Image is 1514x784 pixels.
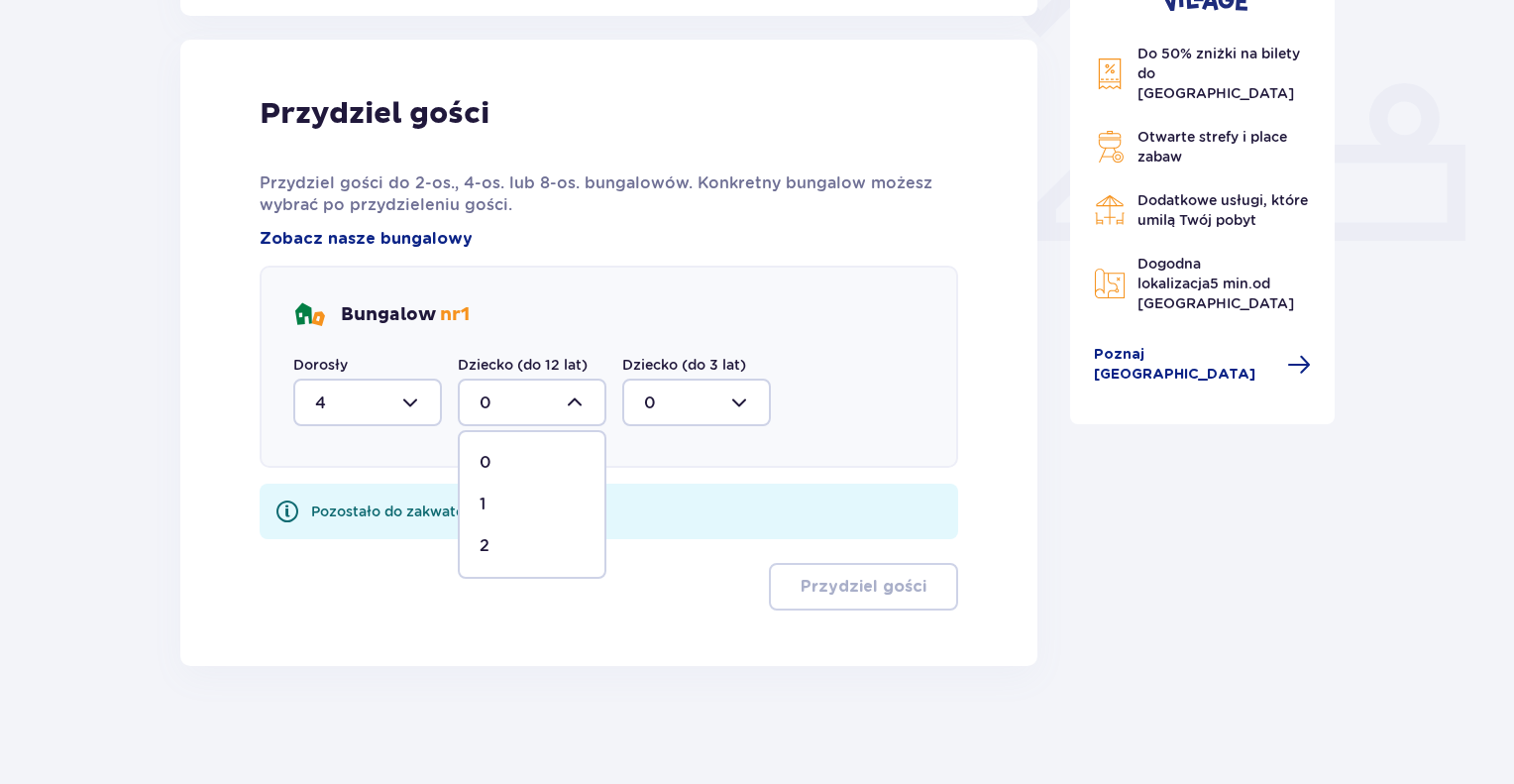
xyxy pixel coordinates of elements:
label: Dziecko (do 12 lat) [458,355,588,375]
label: Dziecko (do 3 lat) [622,355,746,375]
a: Zobacz nasze bungalowy [260,228,473,250]
p: Przydziel gości [260,95,489,133]
img: Map Icon [1094,268,1126,299]
span: Dodatkowe usługi, które umilą Twój pobyt [1137,192,1308,228]
img: Restaurant Icon [1094,194,1126,226]
p: Przydziel gości do 2-os., 4-os. lub 8-os. bungalowów. Konkretny bungalow możesz wybrać po przydzi... [260,172,958,216]
a: Poznaj [GEOGRAPHIC_DATA] [1094,345,1312,385]
div: Pozostało do zakwaterowania 3 z 7 gości. [311,502,601,521]
p: 0 [480,452,491,474]
img: Discount Icon [1094,57,1126,90]
p: 2 [480,535,489,557]
label: Dorosły [293,355,348,375]
button: Przydziel gości [769,563,958,611]
span: Dogodna lokalizacja od [GEOGRAPHIC_DATA] [1137,256,1294,311]
p: Bungalow [341,303,470,327]
img: bungalows Icon [293,299,325,331]
span: nr 1 [440,303,470,326]
span: 5 min. [1210,276,1252,291]
span: Poznaj [GEOGRAPHIC_DATA] [1094,345,1276,385]
img: Grill Icon [1094,131,1126,163]
p: 1 [480,494,486,515]
p: Przydziel gości [801,576,926,598]
span: Otwarte strefy i place zabaw [1137,129,1287,165]
span: Do 50% zniżki na bilety do [GEOGRAPHIC_DATA] [1137,46,1300,101]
